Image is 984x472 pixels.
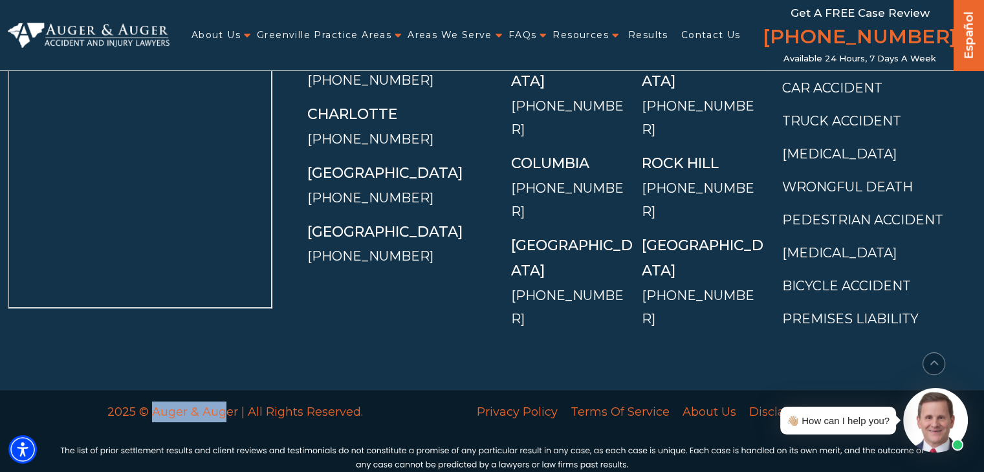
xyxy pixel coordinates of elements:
[307,72,433,88] a: [PHONE_NUMBER]
[257,22,391,48] a: Greenville Practice Areas
[642,180,754,219] a: [PHONE_NUMBER]
[510,155,589,172] a: Columbia
[681,22,741,48] a: Contact Us
[782,245,897,261] a: [MEDICAL_DATA]
[782,278,911,294] a: Bicycle Accident
[307,105,397,123] a: Charlotte
[564,398,676,425] a: Terms Of Service
[791,6,930,19] span: Get a FREE Case Review
[782,113,901,129] a: Truck Accident
[642,288,754,327] a: [PHONE_NUMBER]
[510,180,623,219] a: [PHONE_NUMBER]
[508,22,537,48] a: FAQs
[782,311,919,327] a: Premises Liability
[552,22,609,48] a: Resources
[8,23,169,47] img: Auger & Auger Accident and Injury Lawyers Logo
[642,237,763,280] a: [GEOGRAPHIC_DATA]
[510,288,623,327] a: [PHONE_NUMBER]
[642,155,719,172] a: Rock Hill
[763,23,957,54] a: [PHONE_NUMBER]
[783,54,936,64] span: Available 24 Hours, 7 Days a Week
[510,237,632,280] a: [GEOGRAPHIC_DATA]
[191,22,241,48] a: About Us
[307,248,433,264] a: [PHONE_NUMBER]
[642,98,754,137] a: [PHONE_NUMBER]
[628,22,668,48] a: Results
[8,435,37,464] div: Accessibility Menu
[307,190,433,206] a: [PHONE_NUMBER]
[408,22,492,48] a: Areas We Serve
[782,146,897,162] a: [MEDICAL_DATA]
[307,131,433,147] a: [PHONE_NUMBER]
[60,402,411,422] p: 2025 © Auger & Auger | All Rights Reserved.
[676,398,743,425] a: About Us
[923,352,945,375] button: scroll to up
[743,398,818,425] a: Disclaimer
[470,398,564,425] a: Privacy Policy
[787,412,890,429] div: 👋🏼 How can I help you?
[782,80,882,96] a: Car Accident
[903,388,968,453] img: Intaker widget Avatar
[782,179,913,195] a: Wrongful Death
[307,164,463,182] a: [GEOGRAPHIC_DATA]
[307,223,463,241] a: [GEOGRAPHIC_DATA]
[510,98,623,137] a: [PHONE_NUMBER]
[782,212,943,228] a: Pedestrian Accident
